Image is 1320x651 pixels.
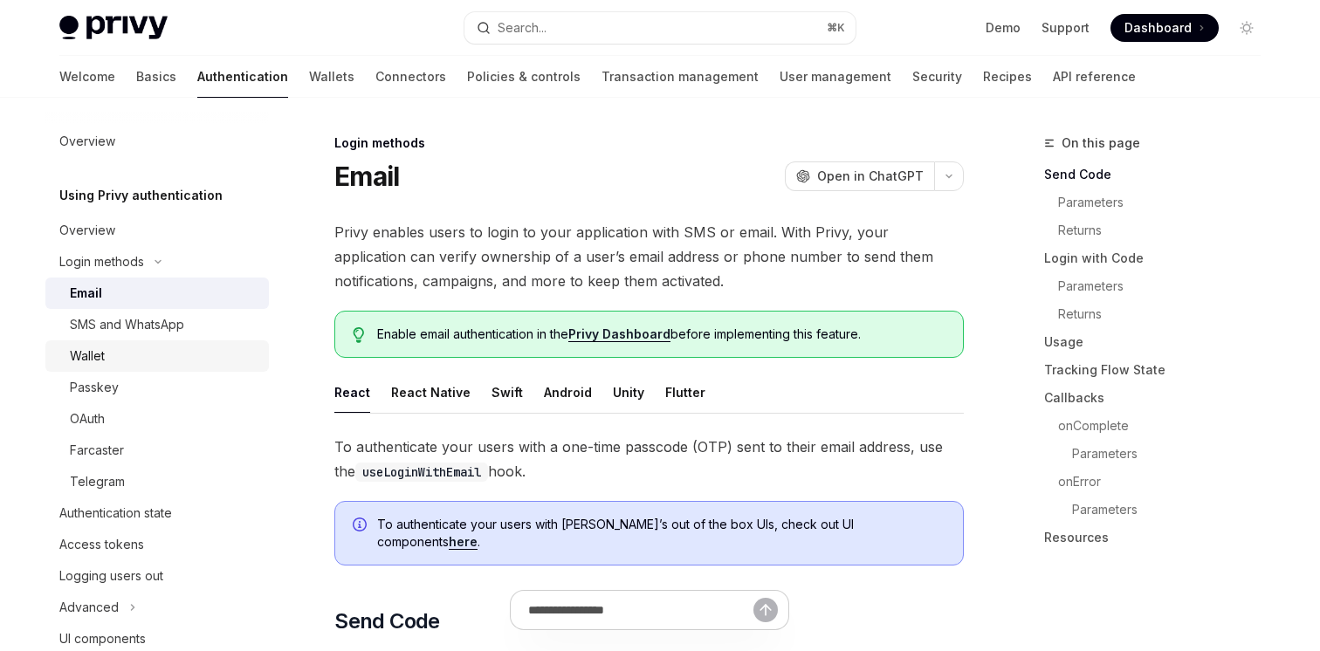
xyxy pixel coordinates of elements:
a: Dashboard [1110,14,1219,42]
div: Logging users out [59,565,163,586]
a: Logging users out [45,560,269,592]
a: Overview [45,126,269,157]
span: To authenticate your users with [PERSON_NAME]’s out of the box UIs, check out UI components . [377,516,945,551]
a: onError [1058,468,1275,496]
div: Farcaster [70,440,124,461]
a: here [449,534,478,550]
a: Passkey [45,372,269,403]
span: ⌘ K [827,21,845,35]
a: Send Code [1044,161,1275,188]
svg: Info [353,517,370,535]
code: useLoginWithEmail [355,463,488,482]
a: Callbacks [1044,384,1275,412]
a: SMS and WhatsApp [45,309,269,340]
a: Access tokens [45,529,269,560]
div: UI components [59,628,146,649]
svg: Tip [353,327,365,343]
button: Search...⌘K [464,12,856,44]
img: light logo [59,16,168,40]
a: Returns [1058,216,1275,244]
a: Tracking Flow State [1044,356,1275,384]
button: Flutter [665,372,705,413]
a: Resources [1044,524,1275,552]
a: Login with Code [1044,244,1275,272]
a: Privy Dashboard [568,326,670,342]
div: Authentication state [59,503,172,524]
a: Basics [136,56,176,98]
a: Email [45,278,269,309]
a: User management [780,56,891,98]
div: SMS and WhatsApp [70,314,184,335]
a: Parameters [1058,272,1275,300]
button: Android [544,372,592,413]
button: Toggle dark mode [1233,14,1261,42]
a: Parameters [1072,496,1275,524]
span: Dashboard [1124,19,1192,37]
div: Advanced [59,597,119,618]
span: Enable email authentication in the before implementing this feature. [377,325,945,343]
a: Demo [986,19,1021,37]
a: Policies & controls [467,56,581,98]
a: Recipes [983,56,1032,98]
div: Passkey [70,377,119,398]
a: Farcaster [45,435,269,466]
span: On this page [1062,133,1140,154]
a: Connectors [375,56,446,98]
button: Swift [492,372,523,413]
a: Transaction management [602,56,759,98]
span: Privy enables users to login to your application with SMS or email. With Privy, your application ... [334,220,964,293]
a: OAuth [45,403,269,435]
button: React Native [391,372,471,413]
a: Welcome [59,56,115,98]
span: To authenticate your users with a one-time passcode (OTP) sent to their email address, use the hook. [334,435,964,483]
a: Authentication state [45,497,269,529]
div: Email [70,283,102,304]
div: Wallet [70,346,105,367]
div: Login methods [334,134,964,152]
a: API reference [1053,56,1136,98]
a: Parameters [1072,440,1275,468]
h1: Email [334,161,399,192]
a: Usage [1044,328,1275,356]
button: React [334,372,370,413]
div: OAuth [70,408,105,429]
div: Overview [59,220,115,241]
a: Overview [45,215,269,246]
a: Telegram [45,466,269,497]
button: Open in ChatGPT [785,161,934,191]
button: Send message [753,598,778,622]
a: Wallets [309,56,354,98]
div: Login methods [59,251,144,272]
button: Unity [613,372,644,413]
div: Overview [59,131,115,152]
a: onComplete [1058,412,1275,440]
a: Returns [1058,300,1275,328]
span: Open in ChatGPT [817,168,924,185]
a: Support [1042,19,1090,37]
a: Security [912,56,962,98]
h5: Using Privy authentication [59,185,223,206]
a: Wallet [45,340,269,372]
a: Parameters [1058,188,1275,216]
a: Authentication [197,56,288,98]
div: Access tokens [59,534,144,555]
div: Telegram [70,471,125,492]
div: Search... [498,17,547,38]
